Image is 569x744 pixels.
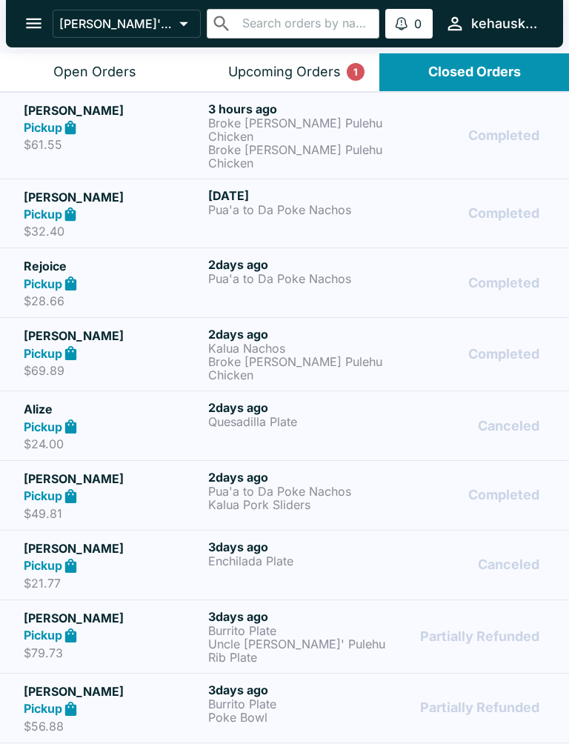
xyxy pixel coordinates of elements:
strong: Pickup [24,346,62,361]
strong: Pickup [24,701,62,716]
p: $56.88 [24,719,202,734]
p: Enchilada Plate [208,554,387,568]
strong: Pickup [24,207,62,222]
h6: [DATE] [208,188,387,203]
strong: Pickup [24,419,62,434]
div: Upcoming Orders [228,64,341,81]
p: $28.66 [24,293,202,308]
input: Search orders by name or phone number [238,13,373,34]
p: Pua'a to Da Poke Nachos [208,272,387,285]
span: 2 days ago [208,400,268,415]
span: 2 days ago [208,257,268,272]
p: $69.89 [24,363,202,378]
p: [PERSON_NAME]'s Kitchen [59,16,173,31]
h5: Rejoice [24,257,202,275]
strong: Pickup [24,120,62,135]
p: Broke [PERSON_NAME] Pulehu Chicken [208,116,387,143]
p: Pua'a to Da Poke Nachos [208,485,387,498]
h5: [PERSON_NAME] [24,539,202,557]
p: Broke [PERSON_NAME] Pulehu Chicken [208,355,387,382]
strong: Pickup [24,488,62,503]
strong: Pickup [24,558,62,573]
button: kehauskitchen [439,7,545,39]
h5: [PERSON_NAME] [24,609,202,627]
p: $79.73 [24,645,202,660]
span: 3 days ago [208,539,268,554]
h5: Alize [24,400,202,418]
div: kehauskitchen [471,15,539,33]
p: 0 [414,16,422,31]
span: 3 days ago [208,682,268,697]
span: 2 days ago [208,470,268,485]
p: Pua'a to Da Poke Nachos [208,203,387,216]
p: $61.55 [24,137,202,152]
span: 3 days ago [208,609,268,624]
h6: 3 hours ago [208,102,387,116]
div: Closed Orders [428,64,521,81]
p: Kalua Nachos [208,342,387,355]
p: $21.77 [24,576,202,591]
h5: [PERSON_NAME] [24,327,202,345]
strong: Pickup [24,628,62,642]
h5: [PERSON_NAME] [24,188,202,206]
button: open drawer [15,4,53,42]
p: $32.40 [24,224,202,239]
h5: [PERSON_NAME] [24,682,202,700]
p: Uncle [PERSON_NAME]' Pulehu Rib Plate [208,637,387,664]
p: Burrito Plate [208,697,387,711]
p: Quesadilla Plate [208,415,387,428]
h5: [PERSON_NAME] [24,470,202,488]
button: [PERSON_NAME]'s Kitchen [53,10,201,38]
strong: Pickup [24,276,62,291]
div: Open Orders [53,64,136,81]
p: $49.81 [24,506,202,521]
p: Kalua Pork Sliders [208,498,387,511]
h5: [PERSON_NAME] [24,102,202,119]
p: Broke [PERSON_NAME] Pulehu Chicken [208,143,387,170]
p: Poke Bowl [208,711,387,724]
p: 1 [353,64,358,79]
p: Burrito Plate [208,624,387,637]
span: 2 days ago [208,327,268,342]
p: $24.00 [24,436,202,451]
